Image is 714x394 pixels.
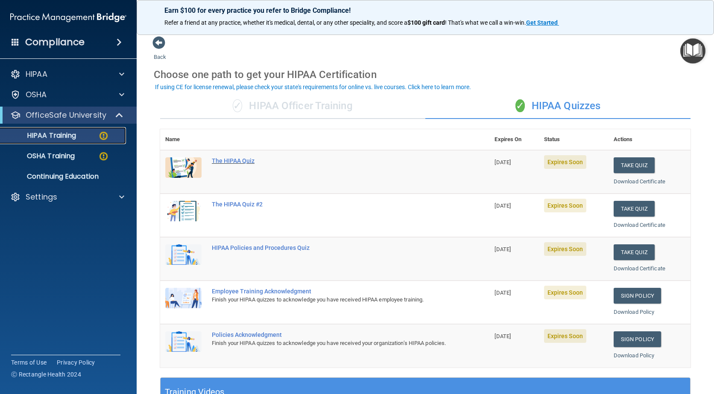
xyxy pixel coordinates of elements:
[614,331,661,347] a: Sign Policy
[26,110,106,120] p: OfficeSafe University
[154,62,697,87] div: Choose one path to get your HIPAA Certification
[212,201,447,208] div: The HIPAA Quiz #2
[10,90,124,100] a: OSHA
[495,333,511,339] span: [DATE]
[233,99,242,112] span: ✓
[164,19,407,26] span: Refer a friend at any practice, whether it's medical, dental, or any other speciality, and score a
[26,192,57,202] p: Settings
[160,129,207,150] th: Name
[614,309,655,315] a: Download Policy
[614,288,661,304] a: Sign Policy
[154,43,166,60] a: Back
[614,352,655,359] a: Download Policy
[544,199,586,212] span: Expires Soon
[515,99,525,112] span: ✓
[6,172,122,181] p: Continuing Education
[539,129,609,150] th: Status
[212,331,447,338] div: Policies Acknowledgment
[26,69,47,79] p: HIPAA
[57,358,95,367] a: Privacy Policy
[6,131,76,140] p: HIPAA Training
[154,83,472,91] button: If using CE for license renewal, please check your state's requirements for online vs. live cours...
[98,130,109,141] img: warning-circle.0cc9ac19.png
[6,152,75,160] p: OSHA Training
[495,290,511,296] span: [DATE]
[98,151,109,162] img: warning-circle.0cc9ac19.png
[495,203,511,209] span: [DATE]
[10,9,126,26] img: PMB logo
[155,84,471,90] div: If using CE for license renewal, please check your state's requirements for online vs. live cours...
[10,110,124,120] a: OfficeSafe University
[614,244,655,260] button: Take Quiz
[526,19,558,26] strong: Get Started
[680,38,705,64] button: Open Resource Center
[212,288,447,295] div: Employee Training Acknowledgment
[407,19,445,26] strong: $100 gift card
[425,93,691,119] div: HIPAA Quizzes
[544,329,586,343] span: Expires Soon
[212,295,447,305] div: Finish your HIPAA quizzes to acknowledge you have received HIPAA employee training.
[544,286,586,299] span: Expires Soon
[160,93,425,119] div: HIPAA Officer Training
[489,129,538,150] th: Expires On
[212,244,447,251] div: HIPAA Policies and Procedures Quiz
[11,358,47,367] a: Terms of Use
[212,157,447,164] div: The HIPAA Quiz
[445,19,526,26] span: ! That's what we call a win-win.
[544,155,586,169] span: Expires Soon
[164,6,686,14] p: Earn $100 for every practice you refer to Bridge Compliance!
[10,69,124,79] a: HIPAA
[495,159,511,165] span: [DATE]
[212,338,447,348] div: Finish your HIPAA quizzes to acknowledge you have received your organization’s HIPAA policies.
[614,201,655,217] button: Take Quiz
[614,265,665,272] a: Download Certificate
[26,90,47,100] p: OSHA
[609,129,691,150] th: Actions
[526,19,559,26] a: Get Started
[614,157,655,173] button: Take Quiz
[25,36,85,48] h4: Compliance
[11,370,81,379] span: Ⓒ Rectangle Health 2024
[10,192,124,202] a: Settings
[544,242,586,256] span: Expires Soon
[614,222,665,228] a: Download Certificate
[614,178,665,185] a: Download Certificate
[495,246,511,252] span: [DATE]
